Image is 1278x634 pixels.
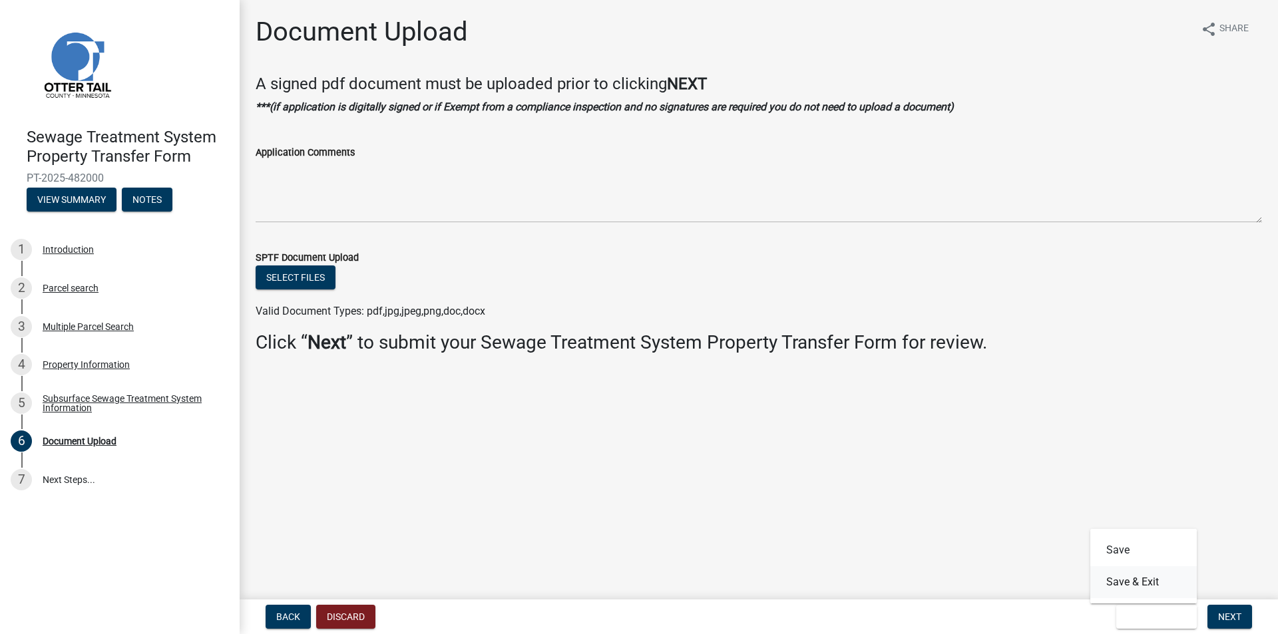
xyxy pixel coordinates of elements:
[1090,534,1197,566] button: Save
[43,436,116,446] div: Document Upload
[316,605,375,629] button: Discard
[43,322,134,331] div: Multiple Parcel Search
[27,188,116,212] button: View Summary
[256,100,954,113] strong: ***(if application is digitally signed or if Exempt from a compliance inspection and no signature...
[27,172,213,184] span: PT-2025-482000
[11,316,32,337] div: 3
[1218,611,1241,622] span: Next
[43,360,130,369] div: Property Information
[11,239,32,260] div: 1
[256,331,1262,354] h3: Click “ ” to submit your Sewage Treatment System Property Transfer Form for review.
[266,605,311,629] button: Back
[11,430,32,452] div: 6
[11,469,32,490] div: 7
[11,277,32,299] div: 2
[122,195,172,206] wm-modal-confirm: Notes
[1219,21,1249,37] span: Share
[27,14,126,114] img: Otter Tail County, Minnesota
[11,393,32,414] div: 5
[308,331,346,353] strong: Next
[256,16,468,48] h1: Document Upload
[27,128,229,166] h4: Sewage Treatment System Property Transfer Form
[1190,16,1259,42] button: shareShare
[1116,605,1197,629] button: Save & Exit
[256,253,359,263] label: SPTF Document Upload
[43,283,99,293] div: Parcel search
[256,75,1262,94] h4: A signed pdf document must be uploaded prior to clicking
[43,394,218,412] div: Subsurface Sewage Treatment System Information
[122,188,172,212] button: Notes
[256,305,485,317] span: Valid Document Types: pdf,jpg,jpeg,png,doc,docx
[43,245,94,254] div: Introduction
[1207,605,1252,629] button: Next
[27,195,116,206] wm-modal-confirm: Summary
[1090,566,1197,598] button: Save & Exit
[1090,529,1197,603] div: Save & Exit
[276,611,300,622] span: Back
[256,148,355,158] label: Application Comments
[11,354,32,375] div: 4
[1127,611,1178,622] span: Save & Exit
[1201,21,1217,37] i: share
[667,75,707,93] strong: NEXT
[256,265,335,289] button: Select files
